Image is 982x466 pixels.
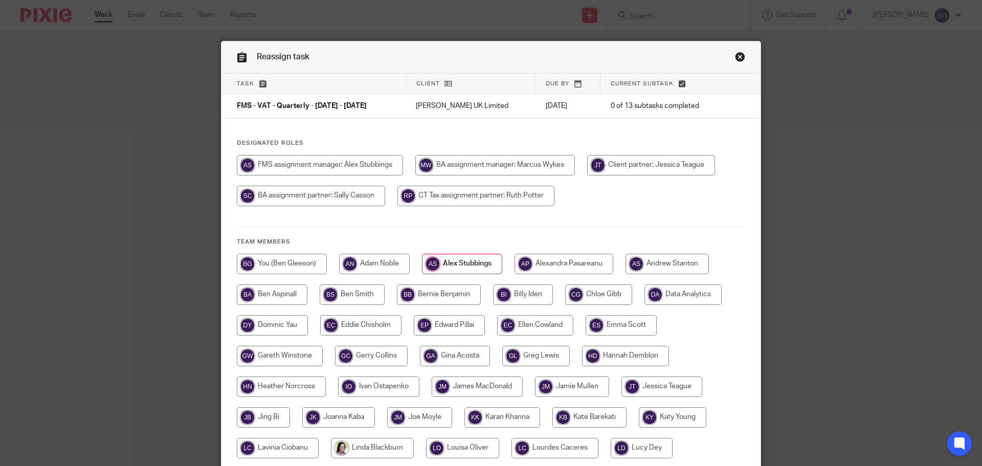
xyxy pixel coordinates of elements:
[237,103,367,110] span: FMS - VAT - Quarterly - [DATE] - [DATE]
[237,238,745,246] h4: Team members
[611,81,674,86] span: Current subtask
[237,139,745,147] h4: Designated Roles
[257,53,309,61] span: Reassign task
[546,81,569,86] span: Due by
[237,81,254,86] span: Task
[600,94,725,119] td: 0 of 13 subtasks completed
[546,101,590,111] p: [DATE]
[735,52,745,65] a: Close this dialog window
[416,81,440,86] span: Client
[416,101,525,111] p: [PERSON_NAME] UK Limited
